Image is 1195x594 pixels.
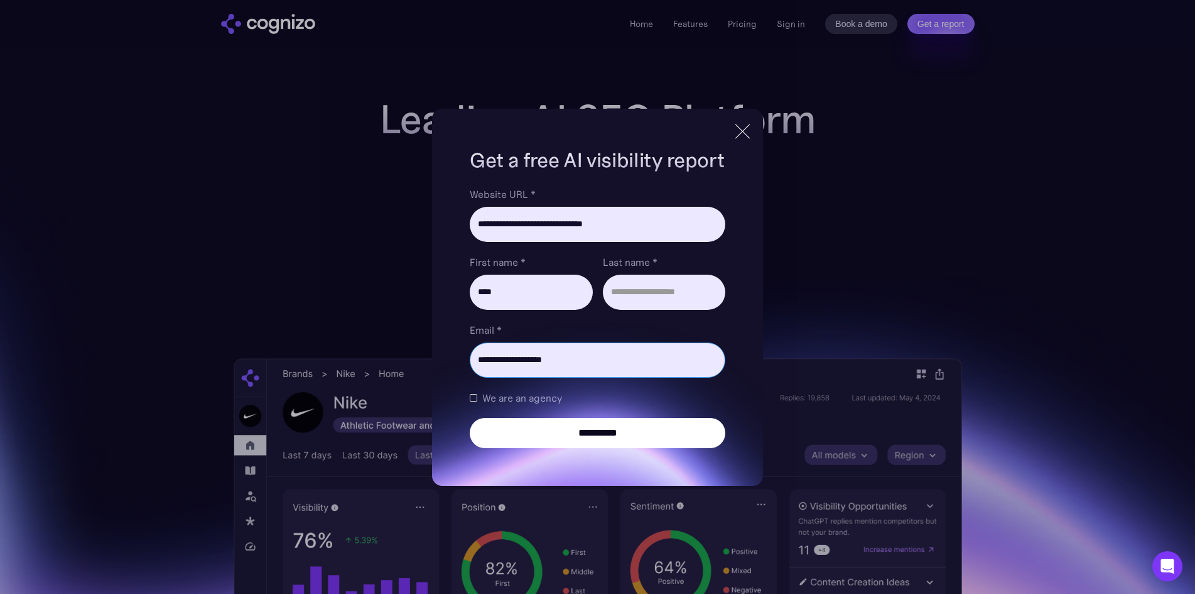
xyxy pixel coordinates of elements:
[470,187,725,202] label: Website URL *
[470,146,725,174] h1: Get a free AI visibility report
[470,187,725,448] form: Brand Report Form
[603,255,725,270] label: Last name *
[1152,551,1182,581] div: Open Intercom Messenger
[470,255,592,270] label: First name *
[470,322,725,338] label: Email *
[482,390,562,405] span: We are an agency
